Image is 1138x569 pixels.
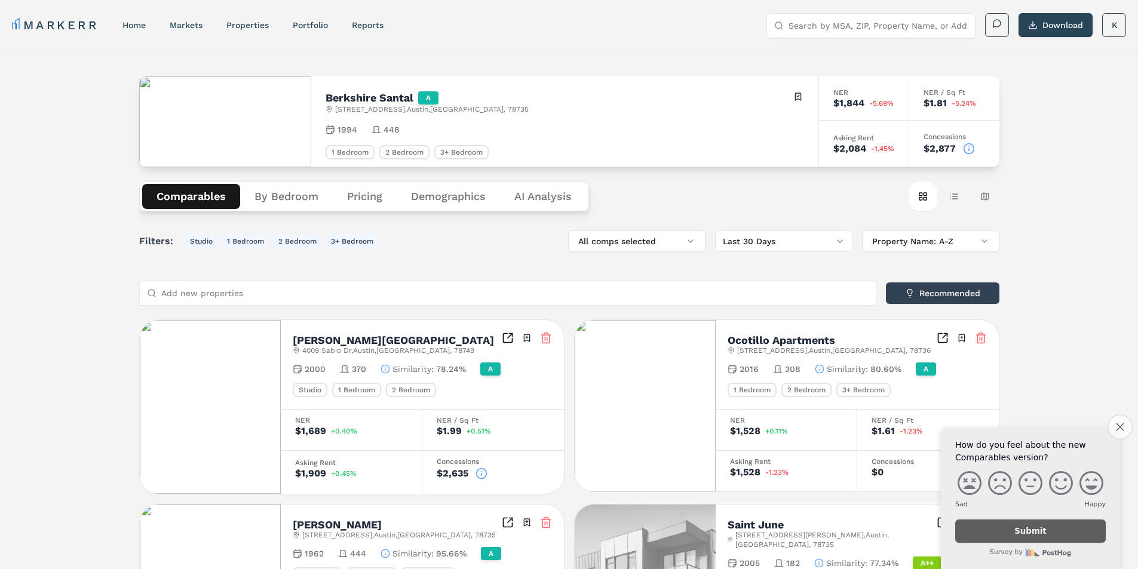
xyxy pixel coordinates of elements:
div: $1,528 [730,467,760,477]
span: 4009 Sabio Dr , Austin , [GEOGRAPHIC_DATA] , 78749 [302,346,474,355]
span: 308 [785,363,800,375]
div: 3+ Bedroom [836,383,891,397]
span: Similarity : [392,548,434,559]
div: 3+ Bedroom [434,145,489,159]
div: $1.99 [437,426,462,436]
span: 1994 [338,124,357,136]
button: 1 Bedroom [222,234,269,248]
div: 1 Bedroom [728,383,777,397]
button: Recommended [886,282,999,304]
div: $1,689 [295,426,326,436]
span: Filters: [139,234,180,248]
div: $1.61 [872,426,895,436]
input: Search by MSA, ZIP, Property Name, or Address [789,14,968,38]
h2: [PERSON_NAME][GEOGRAPHIC_DATA] [293,335,494,346]
div: 1 Bedroom [326,145,375,159]
div: NER [730,417,842,424]
span: 444 [350,548,366,559]
div: Concessions [437,458,550,465]
div: NER / Sq Ft [437,417,550,424]
button: 3+ Bedroom [326,234,378,248]
a: markets [170,20,203,30]
div: Concessions [872,458,984,465]
div: Asking Rent [833,134,894,142]
button: Property Name: A-Z [862,230,999,252]
span: -1.45% [871,145,894,152]
h2: Ocotillo Apartments [728,335,835,346]
a: Inspect Comparables [502,332,514,344]
button: By Bedroom [240,184,333,209]
button: Studio [185,234,217,248]
div: 2 Bedroom [386,383,436,397]
span: +0.51% [467,427,491,435]
div: Asking Rent [730,458,842,465]
button: All comps selected [568,230,706,252]
button: Demographics [397,184,500,209]
span: -1.23% [900,427,923,435]
div: A [480,362,501,376]
span: Similarity : [392,363,434,375]
span: 95.66% [436,548,467,559]
input: Add new properties [161,281,869,305]
span: Similarity : [827,363,868,375]
button: 2 Bedroom [274,234,321,248]
div: $2,084 [833,144,866,153]
span: +0.40% [331,427,357,435]
div: NER / Sq Ft [924,89,985,96]
span: -1.23% [765,469,789,476]
div: $0 [872,467,884,477]
div: $1.81 [924,99,947,108]
div: Studio [293,383,327,397]
div: $2,635 [437,469,468,478]
span: 1962 [305,548,324,559]
span: [STREET_ADDRESS] , Austin , [GEOGRAPHIC_DATA] , 78735 [302,530,496,540]
span: +0.11% [765,427,788,435]
span: -5.24% [952,100,976,107]
span: K [1112,19,1117,31]
span: [STREET_ADDRESS] , Austin , [GEOGRAPHIC_DATA] , 78736 [737,346,931,355]
span: 80.60% [870,363,901,375]
span: 370 [352,363,366,375]
button: Pricing [333,184,397,209]
a: Inspect Comparables [937,516,949,528]
a: properties [226,20,269,30]
span: -5.69% [869,100,894,107]
a: MARKERR [12,17,99,33]
div: NER / Sq Ft [872,417,984,424]
div: 1 Bedroom [332,383,381,397]
div: $1,909 [295,469,326,478]
a: Inspect Comparables [502,516,514,528]
div: NER [833,89,894,96]
span: [STREET_ADDRESS] , Austin , [GEOGRAPHIC_DATA] , 78735 [335,104,529,114]
button: AI Analysis [500,184,586,209]
div: Asking Rent [295,459,407,466]
a: Inspect Comparables [937,332,949,344]
button: Comparables [142,184,240,209]
span: +0.45% [331,470,357,477]
span: Similarity : [826,557,867,569]
a: reports [352,20,384,30]
a: Portfolio [293,20,328,30]
span: 2005 [740,557,760,569]
div: $1,844 [833,99,864,108]
div: Concessions [924,133,985,140]
h2: Saint June [728,519,784,530]
span: 2000 [305,363,326,375]
div: A [916,362,936,376]
button: Download [1019,13,1093,37]
span: 77.34% [870,557,898,569]
span: 448 [384,124,400,136]
span: 78.24% [436,363,466,375]
a: home [122,20,146,30]
span: [STREET_ADDRESS][PERSON_NAME] , Austin , [GEOGRAPHIC_DATA] , 78735 [735,530,936,549]
div: $2,877 [924,144,956,153]
h2: Berkshire Santal [326,93,413,103]
div: A [481,547,501,560]
div: NER [295,417,407,424]
div: $1,528 [730,426,760,436]
span: 182 [786,557,800,569]
h2: [PERSON_NAME] [293,519,382,530]
button: K [1102,13,1126,37]
div: A [418,91,438,104]
div: 2 Bedroom [781,383,832,397]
